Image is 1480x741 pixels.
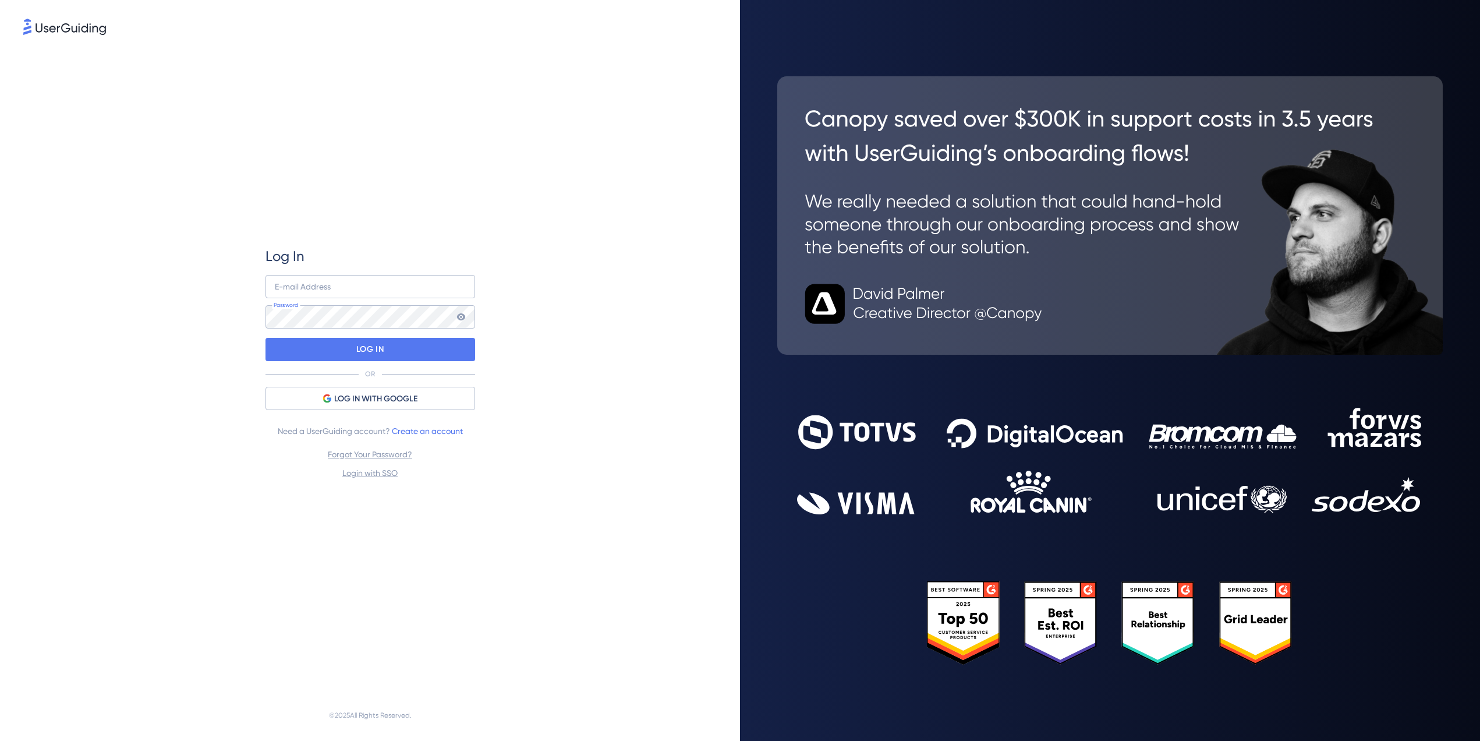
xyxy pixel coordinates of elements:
[365,369,375,379] p: OR
[797,408,1422,514] img: 9302ce2ac39453076f5bc0f2f2ca889b.svg
[342,468,398,478] a: Login with SSO
[356,340,384,359] p: LOG IN
[23,19,106,35] img: 8faab4ba6bc7696a72372aa768b0286c.svg
[392,426,463,436] a: Create an account
[329,708,412,722] span: © 2025 All Rights Reserved.
[777,76,1443,355] img: 26c0aa7c25a843aed4baddd2b5e0fa68.svg
[265,247,305,266] span: Log In
[265,275,475,298] input: example@company.com
[278,424,463,438] span: Need a UserGuiding account?
[334,392,417,406] span: LOG IN WITH GOOGLE
[927,581,1293,665] img: 25303e33045975176eb484905ab012ff.svg
[328,450,412,459] a: Forgot Your Password?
